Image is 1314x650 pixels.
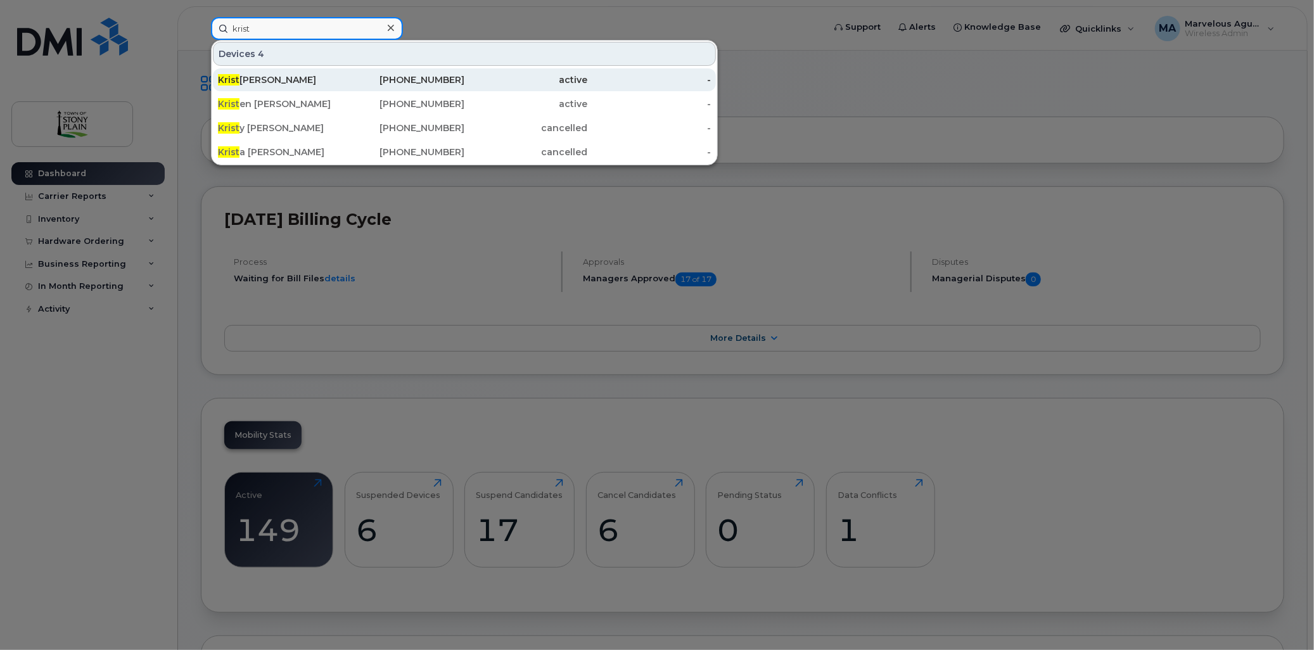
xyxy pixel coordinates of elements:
div: y [PERSON_NAME] [218,122,341,134]
div: active [464,73,588,86]
div: - [588,98,711,110]
span: Krist [218,74,239,86]
span: Krist [218,122,239,134]
div: cancelled [464,146,588,158]
div: - [588,146,711,158]
div: [PHONE_NUMBER] [341,122,465,134]
div: en [PERSON_NAME] [218,98,341,110]
div: active [464,98,588,110]
div: [PHONE_NUMBER] [341,98,465,110]
span: Krist [218,146,239,158]
a: Kristy [PERSON_NAME][PHONE_NUMBER]cancelled- [213,117,716,139]
div: [PHONE_NUMBER] [341,73,465,86]
div: - [588,122,711,134]
a: Krist[PERSON_NAME][PHONE_NUMBER]active- [213,68,716,91]
div: [PERSON_NAME] [218,73,341,86]
div: Devices [213,42,716,66]
div: cancelled [464,122,588,134]
div: a [PERSON_NAME] [218,146,341,158]
div: [PHONE_NUMBER] [341,146,465,158]
span: 4 [258,48,264,60]
a: Krista [PERSON_NAME][PHONE_NUMBER]cancelled- [213,141,716,163]
span: Krist [218,98,239,110]
a: Kristen [PERSON_NAME][PHONE_NUMBER]active- [213,92,716,115]
div: - [588,73,711,86]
